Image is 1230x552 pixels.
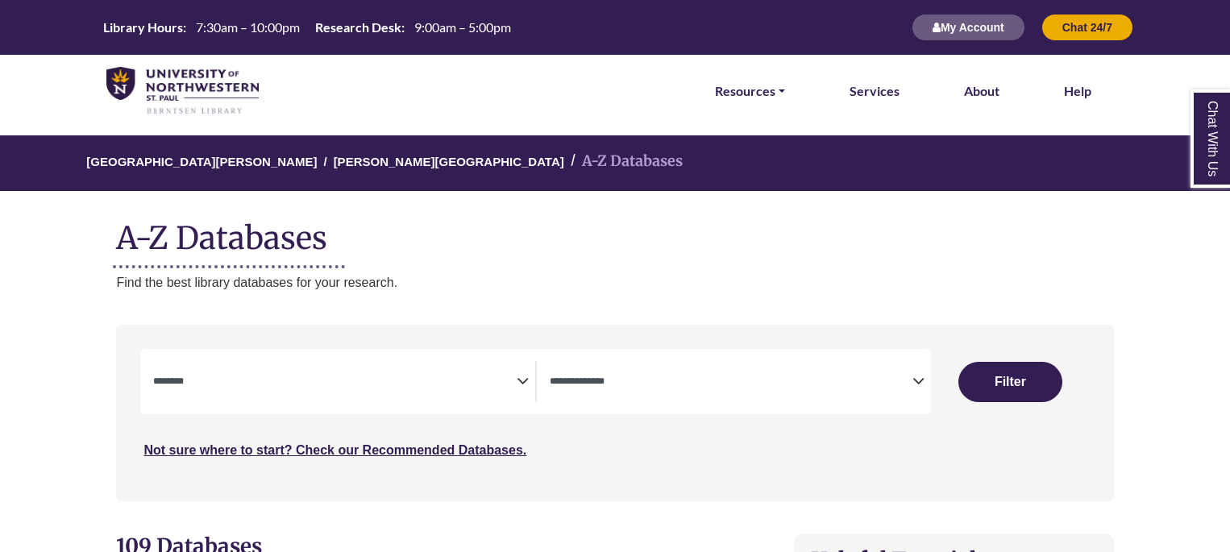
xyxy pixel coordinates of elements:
[1064,81,1091,102] a: Help
[143,443,526,457] a: Not sure where to start? Check our Recommended Databases.
[116,135,1113,191] nav: breadcrumb
[550,376,912,389] textarea: Search
[334,152,564,168] a: [PERSON_NAME][GEOGRAPHIC_DATA]
[153,376,516,389] textarea: Search
[116,207,1113,256] h1: A-Z Databases
[309,19,405,35] th: Research Desk:
[912,14,1025,41] button: My Account
[912,20,1025,34] a: My Account
[964,81,999,102] a: About
[97,19,517,37] a: Hours Today
[564,150,683,173] li: A-Z Databases
[850,81,900,102] a: Services
[958,362,1062,402] button: Submit for Search Results
[196,19,300,35] span: 7:30am – 10:00pm
[106,67,259,115] img: library_home
[97,19,517,34] table: Hours Today
[86,152,317,168] a: [GEOGRAPHIC_DATA][PERSON_NAME]
[1041,20,1133,34] a: Chat 24/7
[116,272,1113,293] p: Find the best library databases for your research.
[116,325,1113,500] nav: Search filters
[414,19,511,35] span: 9:00am – 5:00pm
[1041,14,1133,41] button: Chat 24/7
[715,81,785,102] a: Resources
[97,19,187,35] th: Library Hours:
